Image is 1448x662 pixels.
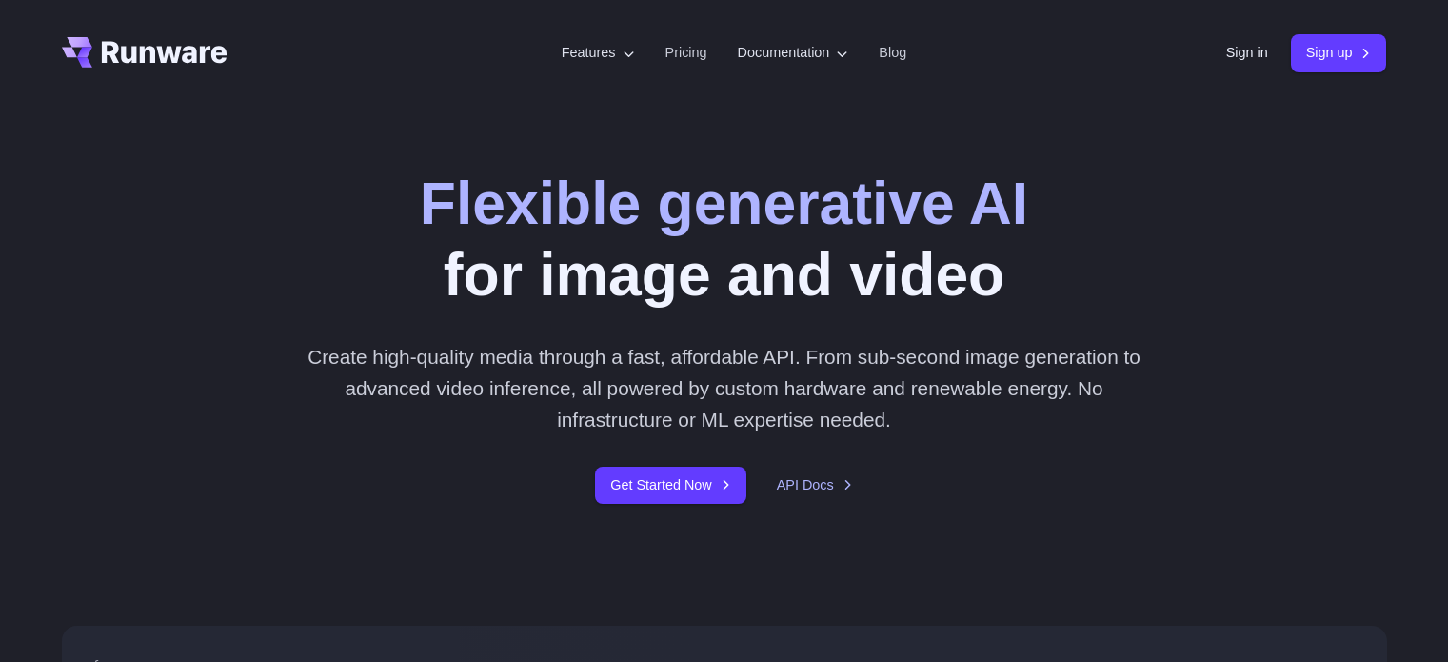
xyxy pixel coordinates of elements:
[1291,34,1387,71] a: Sign up
[420,170,1028,236] strong: Flexible generative AI
[777,474,853,496] a: API Docs
[300,341,1148,436] p: Create high-quality media through a fast, affordable API. From sub-second image generation to adv...
[1226,42,1268,64] a: Sign in
[738,42,849,64] label: Documentation
[420,168,1028,311] h1: for image and video
[62,37,228,68] a: Go to /
[665,42,707,64] a: Pricing
[879,42,906,64] a: Blog
[562,42,635,64] label: Features
[595,467,745,504] a: Get Started Now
